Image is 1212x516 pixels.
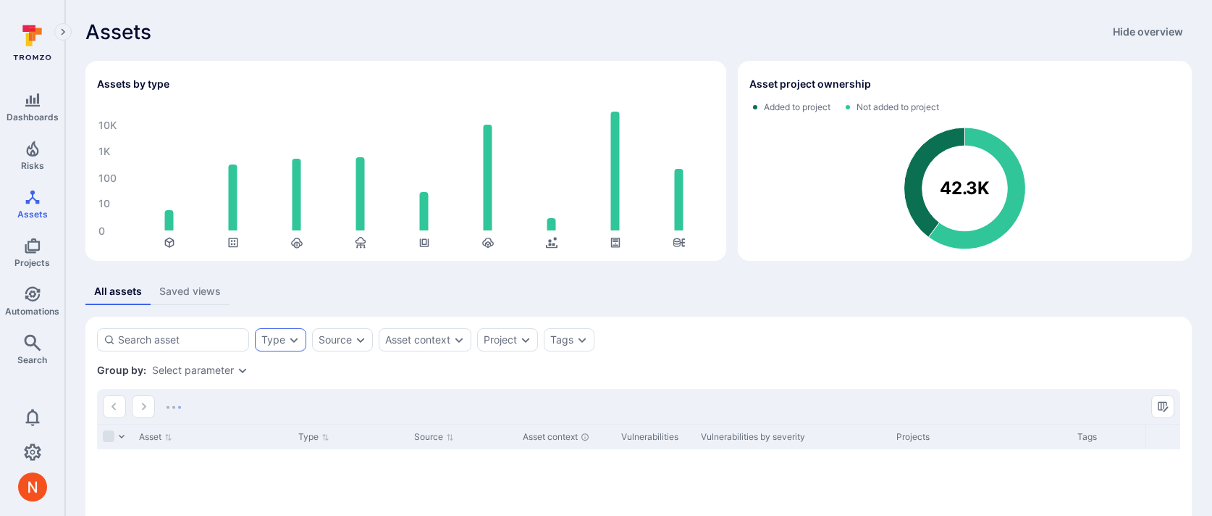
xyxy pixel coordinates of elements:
button: Expand dropdown [453,334,465,346]
button: Source [319,334,352,346]
span: Assets [17,209,48,220]
span: Projects [14,257,50,268]
h2: Asset project ownership [749,77,871,91]
button: Sort by Asset [139,431,172,443]
div: Assets overview [74,49,1192,261]
span: Automations [5,306,59,317]
span: Select all rows [103,430,114,442]
i: Expand navigation menu [58,26,68,38]
button: Project [484,334,517,346]
button: Asset context [385,334,450,346]
div: Neeren Patki [18,473,47,502]
text: 10 [98,197,110,209]
div: Projects [896,430,1066,444]
button: Hide overview [1104,20,1192,43]
h2: Assets by type [97,77,169,91]
button: Expand dropdown [520,334,531,346]
img: Loading... [167,406,181,409]
span: Dashboards [7,112,59,122]
text: 1K [98,145,110,157]
div: All assets [94,284,142,299]
button: Sort by Type [298,431,329,443]
button: Manage columns [1151,395,1174,418]
button: Expand dropdown [288,334,300,346]
img: ACg8ocIprwjrgDQnDsNSk9Ghn5p5-B8DpAKWoJ5Gi9syOE4K59tr4Q=s96-c [18,473,47,502]
button: Go to the previous page [103,395,126,418]
div: Automatically discovered context associated with the asset [581,433,589,441]
div: grouping parameters [152,365,248,376]
button: Type [261,334,285,346]
div: Vulnerabilities by severity [701,430,885,444]
text: 42.3K [939,178,990,199]
button: Sort by Source [414,431,454,443]
button: Expand dropdown [576,334,588,346]
span: Group by: [97,363,146,378]
span: Search [17,354,47,365]
span: Added to project [764,101,830,113]
button: Select parameter [152,365,234,376]
button: Expand dropdown [355,334,366,346]
div: assets tabs [85,278,1192,305]
text: 100 [98,172,117,184]
div: Saved views [159,284,221,299]
button: Tags [550,334,573,346]
text: 0 [98,225,105,237]
div: Vulnerabilities [621,430,689,444]
span: Not added to project [857,101,939,113]
div: Asset context [523,430,610,444]
span: Assets [85,20,151,43]
button: Expand navigation menu [54,23,72,41]
span: Risks [21,160,44,171]
button: Expand dropdown [237,365,248,376]
text: 10K [98,119,117,131]
input: Search asset [118,333,243,347]
button: Go to the next page [132,395,155,418]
